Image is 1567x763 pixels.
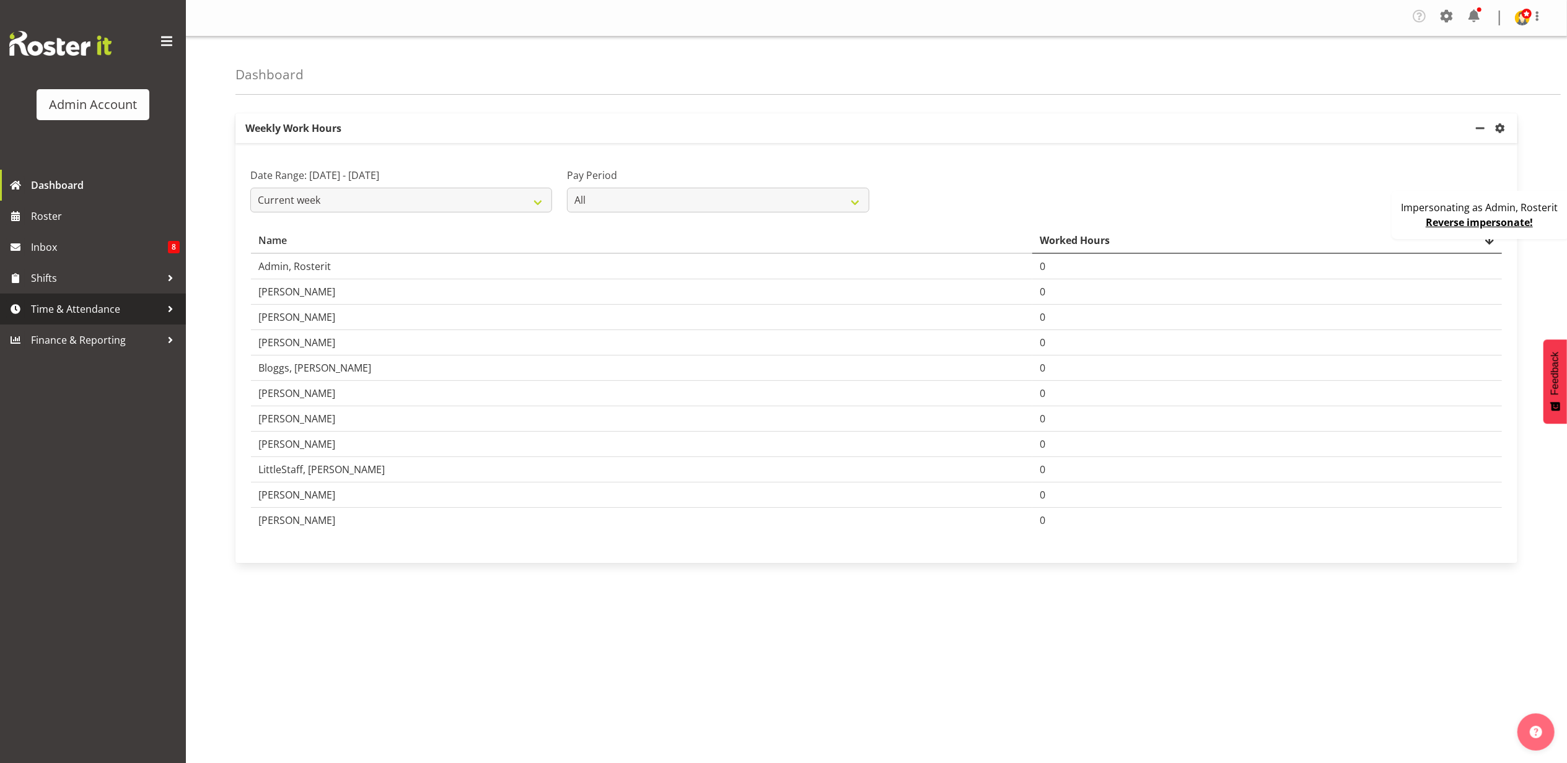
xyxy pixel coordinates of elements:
span: 8 [168,241,180,253]
span: 0 [1040,463,1045,476]
td: [PERSON_NAME] [251,482,1032,508]
td: Bloggs, [PERSON_NAME] [251,355,1032,381]
td: [PERSON_NAME] [251,305,1032,330]
span: Roster [31,207,180,225]
span: 0 [1040,488,1045,502]
label: Pay Period [567,168,869,183]
h4: Dashboard [235,68,304,82]
td: [PERSON_NAME] [251,406,1032,432]
td: LittleStaff, [PERSON_NAME] [251,457,1032,482]
span: 0 [1040,513,1045,527]
td: [PERSON_NAME] [251,432,1032,457]
span: Dashboard [31,176,180,194]
label: Date Range: [DATE] - [DATE] [250,168,552,183]
img: help-xxl-2.png [1530,726,1542,738]
span: Inbox [31,238,168,256]
a: settings [1493,121,1512,136]
td: [PERSON_NAME] [251,508,1032,533]
a: Reverse impersonate! [1426,216,1533,229]
span: Finance & Reporting [31,331,161,349]
span: Shifts [31,269,161,287]
span: 0 [1040,336,1045,349]
div: Admin Account [49,95,137,114]
span: Feedback [1550,352,1561,395]
span: 0 [1040,386,1045,400]
span: 0 [1040,437,1045,451]
p: Weekly Work Hours [235,113,1473,143]
div: Worked Hours [1040,233,1495,248]
td: Admin, Rosterit [251,254,1032,279]
img: admin-rosteritf9cbda91fdf824d97c9d6345b1f660ea.png [1515,11,1530,25]
span: 0 [1040,361,1045,375]
span: 0 [1040,412,1045,425]
p: Impersonating as Admin, Rosterit [1401,200,1558,215]
td: [PERSON_NAME] [251,381,1032,406]
span: 0 [1040,310,1045,324]
div: Name [258,233,1025,248]
td: [PERSON_NAME] [251,330,1032,355]
button: Feedback - Show survey [1543,339,1567,424]
a: minimize [1473,113,1493,143]
span: Time & Attendance [31,300,161,318]
img: Rosterit website logo [9,31,112,56]
td: [PERSON_NAME] [251,279,1032,305]
span: 0 [1040,285,1045,299]
span: 0 [1040,259,1045,273]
